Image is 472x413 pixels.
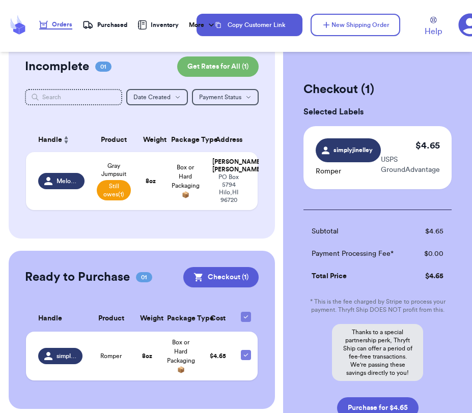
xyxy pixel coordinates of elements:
th: Weight [137,128,165,152]
div: PO Box 5794 Hilo , HI 96720 [212,173,245,204]
div: Orders [39,20,72,28]
button: Sort ascending [62,134,70,146]
span: Romper [100,352,122,360]
h2: Checkout ( 1 ) [303,81,452,98]
span: MeloneeLujan [57,177,78,185]
span: Handle [38,135,62,145]
span: 01 [136,272,152,282]
div: [PERSON_NAME] [PERSON_NAME] [212,158,245,173]
td: $ 0.00 [412,243,452,265]
button: Copy Customer Link [197,14,302,36]
h3: Selected Labels [303,106,452,118]
a: Orders [39,20,72,29]
button: Checkout (1) [183,267,259,287]
th: Cost [201,306,235,332]
input: Search [25,89,122,105]
th: Address [206,128,257,152]
p: Romper [316,166,381,176]
span: Payment Status [199,94,241,100]
strong: 8 oz [146,178,156,184]
a: Purchased [82,20,127,30]
th: Weight [134,306,161,332]
td: $ 4.65 [412,220,452,243]
button: New Shipping Order [311,14,400,36]
td: Subtotal [303,220,412,243]
button: Get Rates for All (1) [177,56,259,77]
button: Date Created [126,89,188,105]
span: $ 4.65 [210,353,226,359]
a: Help [425,17,442,38]
div: More [189,20,216,30]
th: Product [91,128,137,152]
span: Box or Hard Packaging 📦 [172,164,200,198]
p: * This is the fee charged by Stripe to process your payment. Thryft Ship DOES NOT profit from this. [303,298,452,314]
span: Still owes (1) [97,180,131,200]
p: Thanks to a special partnership perk, Thryft Ship can offer a period of fee-free transactions. We... [332,324,423,381]
h2: Ready to Purchase [25,269,130,285]
span: simplyjinelley [57,352,77,360]
p: $ 4.65 [415,138,440,153]
span: Date Created [133,94,171,100]
td: Payment Processing Fee* [303,243,412,265]
button: Payment Status [192,89,259,105]
span: Gray Jumpsuit [97,162,131,178]
span: Handle [38,313,62,324]
td: $ 4.65 [412,265,452,287]
strong: 8 oz [142,353,152,359]
td: Total Price [303,265,412,287]
span: Box or Hard Packaging 📦 [167,339,195,373]
th: Package Type [161,306,201,332]
span: simplyjinelley [334,145,373,155]
th: Package Type [165,128,207,152]
th: Product [89,306,133,332]
a: Inventory [137,20,179,29]
p: USPS GroundAdvantage [381,155,440,175]
h2: Incomplete [25,58,89,75]
span: 01 [95,62,112,72]
span: Help [425,25,442,38]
